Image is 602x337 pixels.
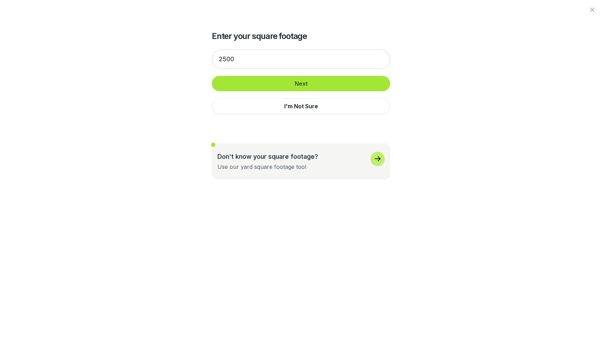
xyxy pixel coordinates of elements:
[212,143,390,179] button: Don't know your square footage?Use our yard square footage tool
[212,98,390,114] button: I'm Not Sure
[217,163,306,171] div: Use our yard square footage tool
[212,31,390,42] h2: Enter your square footage
[217,152,318,161] p: Don't know your square footage?
[212,76,390,91] button: Next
